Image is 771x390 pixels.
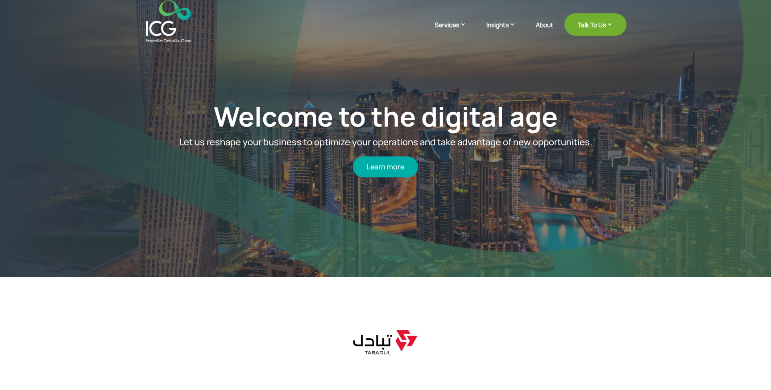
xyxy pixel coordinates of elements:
[353,156,418,177] a: Learn more
[435,20,475,42] a: Services
[536,21,553,42] a: About
[341,323,430,360] img: tabadul logo
[486,20,525,42] a: Insights
[179,136,592,148] span: Let us reshape your business to optimize your operations and take advantage of new opportunities.
[214,98,558,135] a: Welcome to the digital age
[564,13,626,36] a: Talk To Us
